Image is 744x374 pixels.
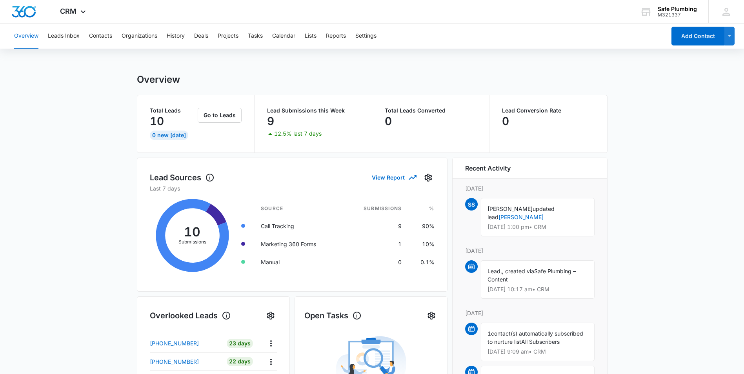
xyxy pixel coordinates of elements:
[89,24,112,49] button: Contacts
[408,253,434,271] td: 0.1%
[150,184,435,192] p: Last 7 days
[122,24,157,49] button: Organizations
[150,358,221,366] a: [PHONE_NUMBER]
[498,214,544,220] a: [PERSON_NAME]
[150,172,215,183] h1: Lead Sources
[265,337,277,349] button: Actions
[342,235,408,253] td: 1
[342,253,408,271] td: 0
[150,131,188,140] div: 0 New [DATE]
[342,200,408,217] th: Submissions
[502,268,534,274] span: , created via
[488,224,588,230] p: [DATE] 1:00 pm • CRM
[248,24,263,49] button: Tasks
[465,198,478,211] span: SS
[305,24,317,49] button: Lists
[465,309,595,317] p: [DATE]
[408,235,434,253] td: 10%
[150,358,199,366] p: [PHONE_NUMBER]
[671,27,724,45] button: Add Contact
[218,24,238,49] button: Projects
[425,309,438,322] button: Settings
[14,24,38,49] button: Overview
[150,339,199,347] p: [PHONE_NUMBER]
[488,330,583,345] span: contact(s) automatically subscribed to nurture list
[167,24,185,49] button: History
[488,268,502,274] span: Lead,
[267,115,274,127] p: 9
[342,217,408,235] td: 9
[502,108,595,113] p: Lead Conversion Rate
[255,235,342,253] td: Marketing 360 Forms
[264,309,277,322] button: Settings
[488,330,491,337] span: 1
[488,205,533,212] span: [PERSON_NAME]
[502,115,509,127] p: 0
[355,24,377,49] button: Settings
[465,163,511,173] h6: Recent Activity
[465,184,595,192] p: [DATE]
[658,12,697,18] div: account id
[48,24,80,49] button: Leads Inbox
[488,287,588,292] p: [DATE] 10:17 am • CRM
[272,24,295,49] button: Calendar
[385,115,392,127] p: 0
[194,24,208,49] button: Deals
[227,339,253,348] div: 23 Days
[255,217,342,235] td: Call Tracking
[274,131,322,136] p: 12.5% last 7 days
[198,108,242,123] button: Go to Leads
[198,112,242,118] a: Go to Leads
[521,338,560,345] span: All Subscribers
[265,356,277,368] button: Actions
[255,253,342,271] td: Manual
[422,171,435,184] button: Settings
[267,108,359,113] p: Lead Submissions this Week
[137,74,180,85] h1: Overview
[488,349,588,354] p: [DATE] 9:09 am • CRM
[150,310,231,321] h1: Overlooked Leads
[385,108,477,113] p: Total Leads Converted
[326,24,346,49] button: Reports
[255,200,342,217] th: Source
[150,339,221,347] a: [PHONE_NUMBER]
[408,217,434,235] td: 90%
[465,247,595,255] p: [DATE]
[150,108,196,113] p: Total Leads
[227,357,253,366] div: 22 Days
[372,171,416,184] button: View Report
[150,115,164,127] p: 10
[658,6,697,12] div: account name
[304,310,362,321] h1: Open Tasks
[408,200,434,217] th: %
[60,7,76,15] span: CRM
